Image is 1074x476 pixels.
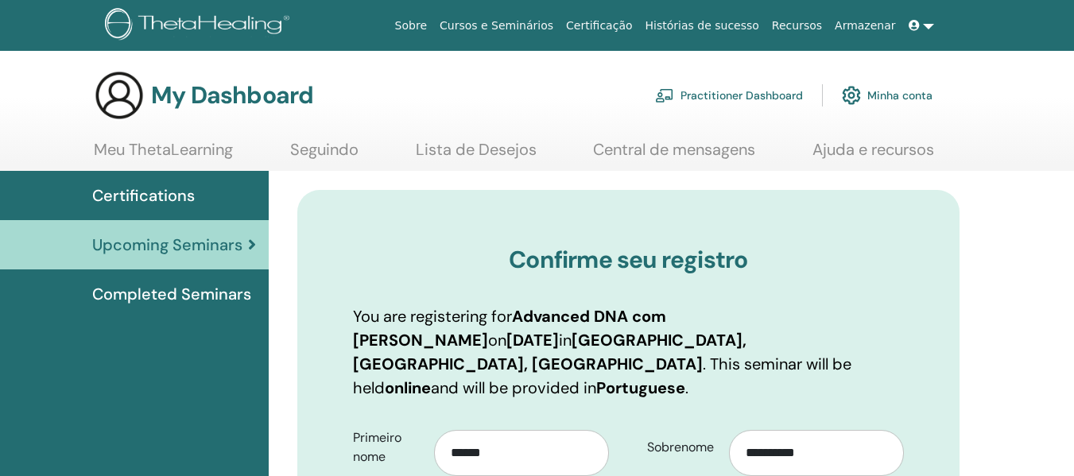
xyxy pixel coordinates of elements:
a: Central de mensagens [593,140,755,171]
a: Recursos [766,11,828,41]
img: logo.png [105,8,295,44]
span: Completed Seminars [92,282,251,306]
b: [DATE] [506,330,559,350]
p: You are registering for on in . This seminar will be held and will be provided in . [353,304,904,400]
a: Armazenar [828,11,901,41]
h3: Confirme seu registro [353,246,904,274]
a: Certificação [560,11,638,41]
a: Sobre [389,11,433,41]
h3: My Dashboard [151,81,313,110]
span: Certifications [92,184,195,207]
label: Sobrenome [635,432,729,462]
a: Lista de Desejos [416,140,537,171]
a: Practitioner Dashboard [655,78,803,113]
a: Minha conta [842,78,932,113]
a: Seguindo [290,140,359,171]
img: generic-user-icon.jpg [94,70,145,121]
a: Meu ThetaLearning [94,140,233,171]
span: Upcoming Seminars [92,233,242,257]
a: Ajuda e recursos [812,140,934,171]
img: cog.svg [842,82,861,109]
img: chalkboard-teacher.svg [655,88,674,103]
b: Portuguese [596,377,685,398]
a: Histórias de sucesso [639,11,766,41]
label: Primeiro nome [341,423,435,472]
b: online [385,377,431,398]
a: Cursos e Seminários [433,11,560,41]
